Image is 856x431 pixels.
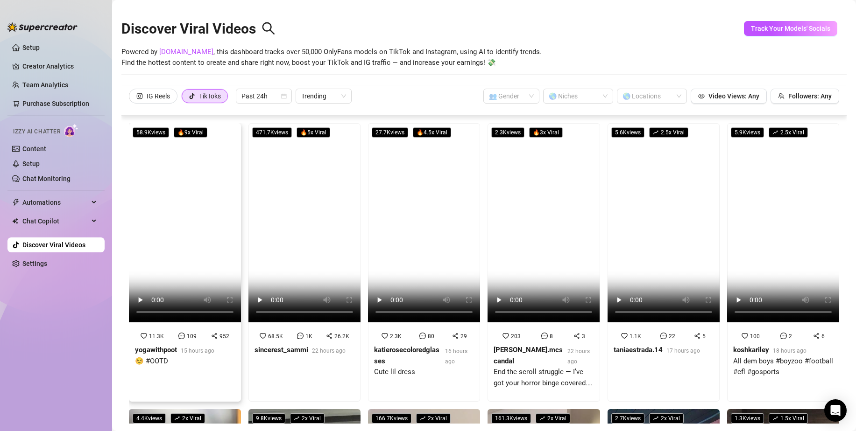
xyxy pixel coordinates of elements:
span: Izzy AI Chatter [13,127,60,136]
span: tik-tok [189,93,195,99]
span: rise [653,130,658,135]
span: 2.5 x Viral [769,127,808,138]
span: rise [772,130,778,135]
div: End the scroll struggle — I’ve got your horror binge covered. 3 scary Netflix picks you won’t reg... [494,367,594,389]
span: 29 [460,333,467,340]
span: heart [382,333,388,339]
span: heart [141,333,147,339]
span: 26.2K [334,333,349,340]
a: 2.3Kviews🔥3x Viral20383[PERSON_NAME].mcscandal22 hours agoEnd the scroll struggle — I’ve got your... [488,123,600,402]
strong: koshkariley [733,346,769,354]
span: 6 [821,333,825,340]
span: 58.9K views [133,127,169,138]
span: heart [502,333,509,339]
a: Team Analytics [22,81,68,89]
span: 1.3K views [731,413,764,424]
div: All dem boys #boyzoo #football #cfl #gosports [733,356,833,378]
span: 161.3K views [491,413,531,424]
strong: taniaestrada.14 [614,346,663,354]
span: heart [742,333,748,339]
span: 9.8K views [252,413,285,424]
span: heart [621,333,628,339]
span: 11.3K [149,333,164,340]
a: 471.7Kviews🔥5x Viral68.5K1K26.2Ksincerest_sammi22 hours ago [248,123,361,402]
strong: katierosecoloredglasses [374,346,439,365]
span: message [178,333,185,339]
span: rise [539,416,545,421]
a: [DOMAIN_NAME] [159,48,213,56]
span: 3 [582,333,585,340]
a: Content [22,145,46,153]
a: Chat Monitoring [22,175,71,182]
span: 27.7K views [372,127,408,138]
span: 203 [511,333,521,340]
span: Video Views: Any [708,92,759,100]
span: Track Your Models' Socials [751,25,830,32]
span: 🔥 3 x Viral [529,127,563,138]
span: 2 x Viral [536,413,570,424]
a: 5.9Kviewsrise2.5x Viral10026koshkariley18 hours agoAll dem boys #boyzoo #football #cfl #gosports [727,123,839,402]
div: Open Intercom Messenger [824,399,847,422]
span: 2.3K [390,333,402,340]
span: 22 hours ago [567,348,590,365]
div: TikToks [199,89,221,103]
span: Automations [22,195,89,210]
span: rise [420,416,425,421]
span: calendar [281,93,287,99]
span: 22 [669,333,675,340]
strong: [PERSON_NAME].mcscandal [494,346,563,365]
span: rise [174,416,180,421]
span: 🔥 4.5 x Viral [413,127,451,138]
span: 109 [187,333,197,340]
button: Track Your Models' Socials [744,21,837,36]
a: 27.7Kviews🔥4.5x Viral2.3K8029katierosecoloredglasses16 hours agoCute lil dress [368,123,480,402]
span: 80 [428,333,434,340]
span: 1.1K [630,333,641,340]
span: thunderbolt [12,199,20,206]
span: 100 [750,333,760,340]
span: 8 [550,333,553,340]
div: ☺️ #OOTD [135,356,214,367]
span: rise [294,416,299,421]
span: 16 hours ago [445,348,467,365]
div: Cute lil dress [374,367,474,378]
img: Chat Copilot [12,218,18,224]
span: 166.7K views [372,413,411,424]
strong: yogawithpoot [135,346,177,354]
a: Setup [22,44,40,51]
span: share-alt [452,333,459,339]
span: share-alt [573,333,580,339]
span: 2.3K views [491,127,524,138]
span: 2.5 x Viral [649,127,688,138]
img: logo-BBDzfeDw.svg [7,22,78,32]
a: Discover Viral Videos [22,241,85,249]
a: Purchase Subscription [22,96,97,111]
span: message [541,333,548,339]
span: 2 x Viral [170,413,205,424]
span: rise [772,416,778,421]
strong: sincerest_sammi [255,346,308,354]
img: AI Chatter [64,124,78,137]
a: Creator Analytics [22,59,97,74]
span: Chat Copilot [22,214,89,229]
a: 5.6Kviewsrise2.5x Viral1.1K225taniaestrada.1417 hours ago [608,123,720,402]
button: Video Views: Any [691,89,767,104]
span: Followers: Any [788,92,832,100]
span: message [297,333,304,339]
span: team [778,93,785,99]
span: 🔥 9 x Viral [174,127,207,138]
span: 5 [702,333,706,340]
span: 15 hours ago [181,348,214,354]
span: rise [653,416,658,421]
span: 4.4K views [133,413,166,424]
span: Past 24h [241,89,286,103]
a: Setup [22,160,40,167]
span: 2.7K views [611,413,644,424]
div: IG Reels [147,89,170,103]
span: 952 [219,333,229,340]
span: 5.6K views [611,127,644,138]
span: share-alt [694,333,700,339]
span: share-alt [211,333,218,339]
span: share-alt [813,333,820,339]
span: 🔥 5 x Viral [297,127,330,138]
